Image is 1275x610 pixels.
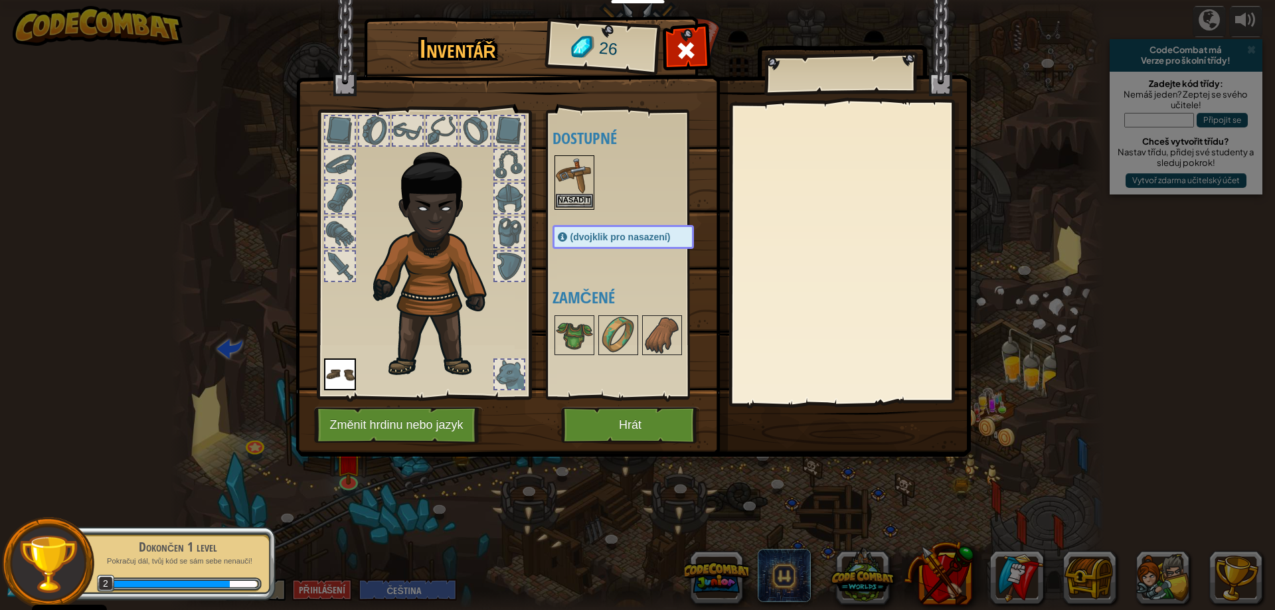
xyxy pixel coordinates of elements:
[600,317,637,354] img: portrait.png
[94,538,262,556] div: Dokončen 1 level
[367,135,510,380] img: champion_hair.png
[598,37,618,62] span: 26
[556,194,593,208] button: Nasadit
[324,358,356,390] img: portrait.png
[552,289,721,306] h4: Zamčené
[561,407,700,443] button: Hrát
[556,157,593,194] img: portrait.png
[97,575,115,593] span: 2
[552,129,721,147] h4: Dostupné
[94,556,262,566] p: Pokračuj dál, tvůj kód se sám sebe nenaučí!
[556,317,593,354] img: portrait.png
[570,232,671,242] span: (dvojklik pro nasazení)
[314,407,483,443] button: Změnit hrdinu nebo jazyk
[18,534,78,594] img: trophy.png
[373,35,543,63] h1: Inventář
[643,317,681,354] img: portrait.png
